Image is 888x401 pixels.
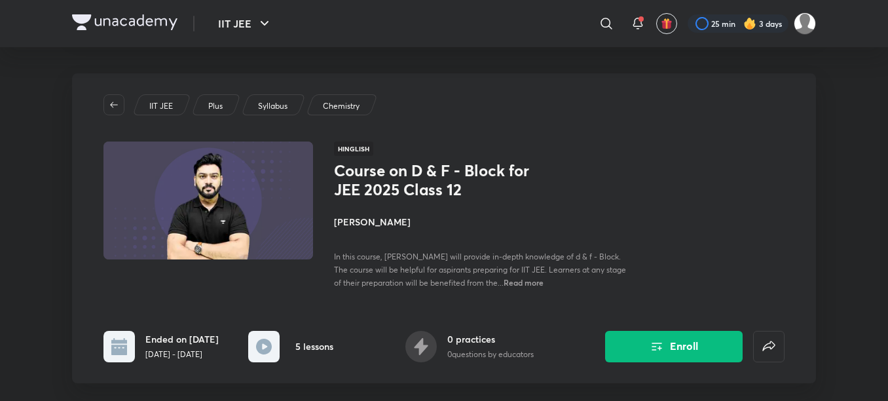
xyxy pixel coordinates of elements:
button: false [753,331,785,362]
img: streak [743,17,756,30]
p: Chemistry [323,100,360,112]
h1: Course on D & F - Block for JEE 2025 Class 12 [334,161,548,199]
img: Thumbnail [102,140,315,261]
h6: 0 practices [447,332,534,346]
p: Plus [208,100,223,112]
p: 0 questions by educators [447,349,534,360]
button: avatar [656,13,677,34]
p: IIT JEE [149,100,173,112]
p: [DATE] - [DATE] [145,349,219,360]
img: avatar [661,18,673,29]
span: Read more [504,277,544,288]
a: IIT JEE [147,100,176,112]
h6: Ended on [DATE] [145,332,219,346]
span: In this course, [PERSON_NAME] will provide in-depth knowledge of d & f - Block. The course will b... [334,252,626,288]
h4: [PERSON_NAME] [334,215,627,229]
a: Chemistry [321,100,362,112]
a: Syllabus [256,100,290,112]
button: Enroll [605,331,743,362]
img: Company Logo [72,14,177,30]
button: IIT JEE [210,10,280,37]
a: Plus [206,100,225,112]
img: kavin Goswami [794,12,816,35]
span: Hinglish [334,142,373,156]
p: Syllabus [258,100,287,112]
a: Company Logo [72,14,177,33]
h6: 5 lessons [295,339,333,353]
